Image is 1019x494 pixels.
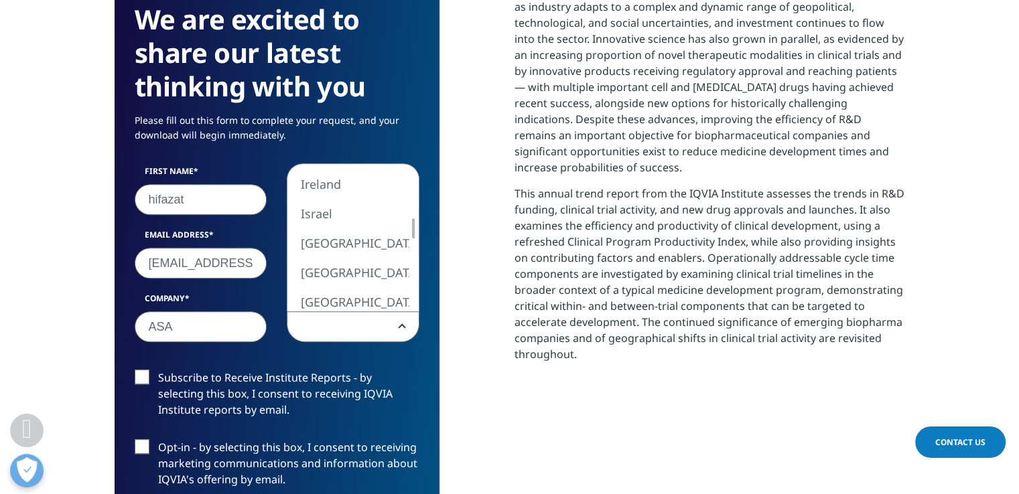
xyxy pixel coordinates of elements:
[287,169,409,199] li: Ireland
[915,426,1006,458] a: Contact Us
[935,436,986,448] span: Contact Us
[287,228,409,258] li: [GEOGRAPHIC_DATA]
[10,454,44,487] button: Open Preferences
[287,258,409,287] li: [GEOGRAPHIC_DATA]
[515,185,905,372] p: This annual trend report from the IQVIA Institute assesses the trends in R&D funding, clinical tr...
[135,369,419,425] label: Subscribe to Receive Institute Reports - by selecting this box, I consent to receiving IQVIA Inst...
[135,293,267,311] label: Company
[135,3,419,103] h3: We are excited to share our latest thinking with you
[135,165,267,184] label: First Name
[135,113,419,153] p: Please fill out this form to complete your request, and your download will begin immediately.
[287,199,409,228] li: Israel
[287,287,409,317] li: [GEOGRAPHIC_DATA]
[135,229,267,248] label: Email Address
